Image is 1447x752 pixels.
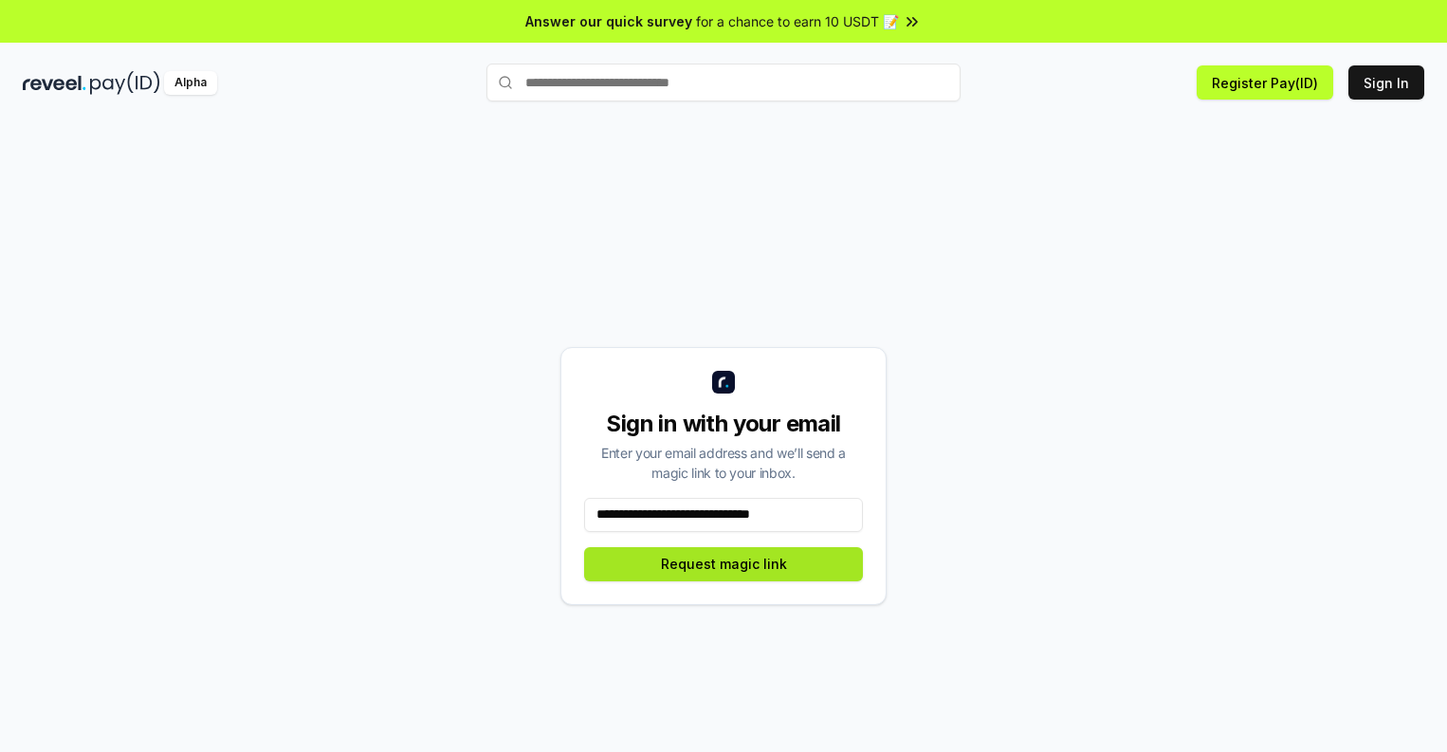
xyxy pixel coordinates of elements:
div: Sign in with your email [584,409,863,439]
button: Register Pay(ID) [1197,65,1333,100]
div: Alpha [164,71,217,95]
button: Request magic link [584,547,863,581]
img: logo_small [712,371,735,394]
span: Answer our quick survey [525,11,692,31]
img: pay_id [90,71,160,95]
button: Sign In [1348,65,1424,100]
img: reveel_dark [23,71,86,95]
span: for a chance to earn 10 USDT 📝 [696,11,899,31]
div: Enter your email address and we’ll send a magic link to your inbox. [584,443,863,483]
